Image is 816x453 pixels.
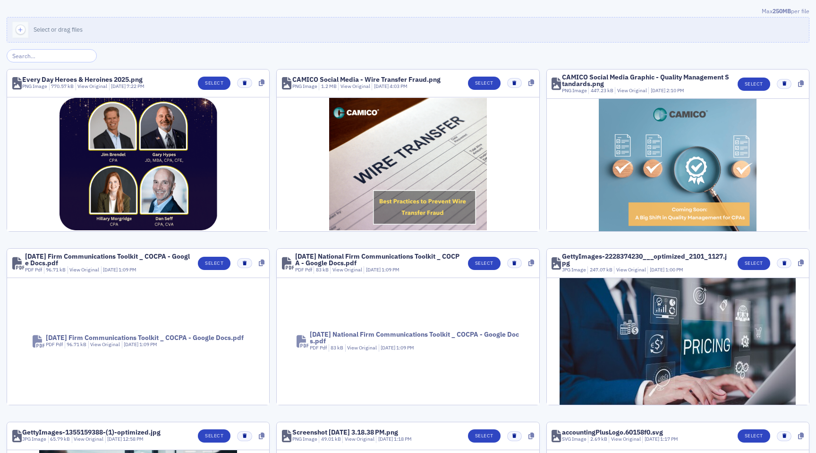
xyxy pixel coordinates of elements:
[562,429,663,436] div: accountingPlusLogo.60158f0.svg
[738,78,770,91] button: Select
[74,436,103,442] a: View Original
[310,331,519,344] div: [DATE] National Firm Communications Toolkit _ COCPA - Google Docs.pdf
[22,76,143,83] div: Every Day Heroes & Heroines 2025.png
[22,83,47,90] div: PNG Image
[562,74,731,87] div: CAMICO Social Media Graphic - Quality Management Standards.png
[616,266,646,273] a: View Original
[645,436,660,442] span: [DATE]
[65,341,87,348] div: 96.71 kB
[562,266,586,274] div: JPG Image
[660,436,678,442] span: 1:17 PM
[7,49,97,62] input: Search…
[468,77,501,90] button: Select
[44,266,66,274] div: 96.71 kB
[396,344,414,351] span: 1:09 PM
[773,7,791,15] span: 250MB
[7,7,809,17] div: Max per file
[666,87,684,94] span: 2:10 PM
[611,436,641,442] a: View Original
[292,436,317,443] div: PNG Image
[617,87,647,94] a: View Original
[90,341,120,348] a: View Original
[468,257,501,270] button: Select
[738,429,770,443] button: Select
[22,429,161,436] div: GettyImages-1355159388-(1)-optimized.jpg
[345,436,374,442] a: View Original
[295,253,461,266] div: [DATE] National Firm Communications Toolkit _ COCPA - Google Docs.pdf
[119,266,136,273] span: 1:09 PM
[588,87,613,95] div: 447.23 kB
[347,344,377,351] a: View Original
[107,436,123,442] span: [DATE]
[468,429,501,443] button: Select
[310,344,327,352] div: PDF Pdf
[139,341,157,348] span: 1:09 PM
[292,76,441,83] div: CAMICO Social Media - Wire Transfer Fraud.png
[295,266,312,274] div: PDF Pdf
[329,344,344,352] div: 83 kB
[34,26,83,33] span: Select or drag files
[127,83,144,89] span: 7:22 PM
[382,266,399,273] span: 1:09 PM
[25,253,191,266] div: [DATE] Firm Communications Toolkit _ COCPA - Google Docs.pdf
[650,266,665,273] span: [DATE]
[665,266,683,273] span: 1:00 PM
[77,83,107,89] a: View Original
[366,266,382,273] span: [DATE]
[562,87,587,95] div: PNG Image
[198,257,230,270] button: Select
[123,436,144,442] span: 12:58 PM
[198,77,230,90] button: Select
[49,83,74,90] div: 770.57 kB
[381,344,396,351] span: [DATE]
[292,83,317,90] div: PNG Image
[7,17,809,43] button: Select or drag files
[103,266,119,273] span: [DATE]
[292,429,398,436] div: Screenshot [DATE] 3.18.38 PM.png
[378,436,394,442] span: [DATE]
[46,334,244,341] div: [DATE] Firm Communications Toolkit _ COCPA - Google Docs.pdf
[562,253,731,266] div: GettyImages-2228374230___optimized_2101_1127.jpg
[587,266,612,274] div: 247.07 kB
[22,436,46,443] div: JPG Image
[332,266,362,273] a: View Original
[198,429,230,443] button: Select
[588,436,607,443] div: 2.69 kB
[69,266,99,273] a: View Original
[46,341,63,348] div: PDF Pdf
[319,83,337,90] div: 1.2 MB
[651,87,666,94] span: [DATE]
[738,257,770,270] button: Select
[314,266,329,274] div: 83 kB
[111,83,127,89] span: [DATE]
[319,436,341,443] div: 49.01 kB
[340,83,370,89] a: View Original
[374,83,390,89] span: [DATE]
[390,83,408,89] span: 4:03 PM
[124,341,139,348] span: [DATE]
[25,266,42,274] div: PDF Pdf
[562,436,586,443] div: SVG Image
[48,436,70,443] div: 65.79 kB
[394,436,412,442] span: 1:18 PM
